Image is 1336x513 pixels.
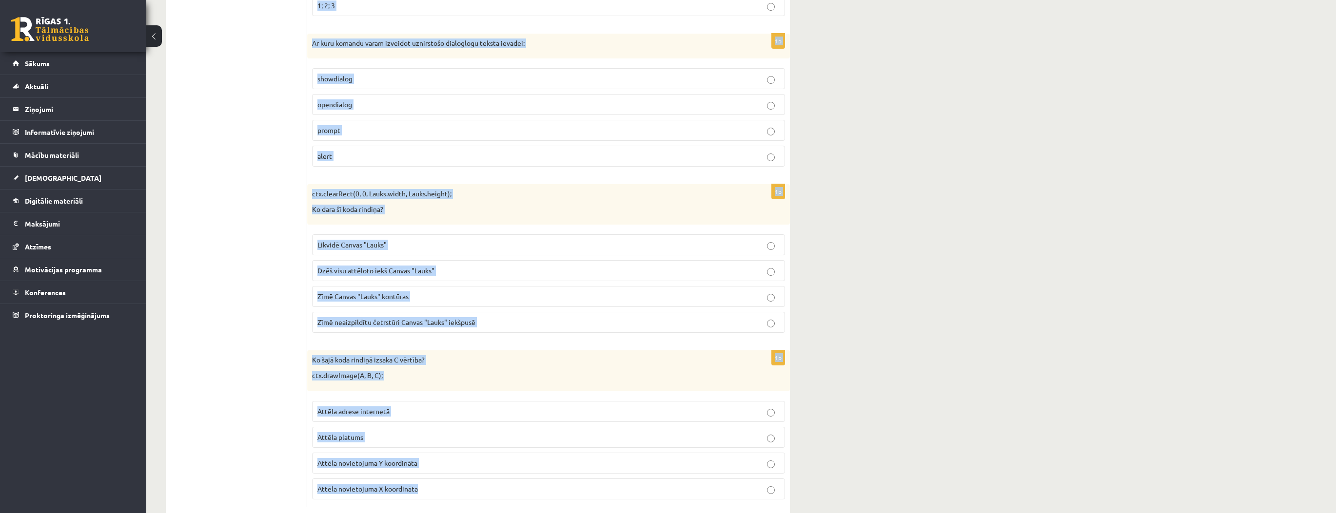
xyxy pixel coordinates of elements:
input: prompt [767,128,775,135]
span: Zīmē neaizpildītu četrstūri Canvas "Lauks" iekšpusē [317,318,475,326]
input: Attēla novietojuma X koordināta [767,486,775,494]
input: Likvidē Canvas "Lauks" [767,242,775,250]
a: Rīgas 1. Tālmācības vidusskola [11,17,89,41]
span: Proktoringa izmēģinājums [25,311,110,320]
a: Mācību materiāli [13,144,134,166]
p: ctx.clearRect(0, 0, Lauks.width, Lauks.height); [312,189,736,199]
input: opendialog [767,102,775,110]
input: 1; 2; 3 [767,3,775,11]
a: Digitālie materiāli [13,190,134,212]
p: Ko dara šī koda rindiņa? [312,205,736,214]
p: 1p [771,184,785,199]
input: showdialog [767,76,775,84]
legend: Maksājumi [25,212,134,235]
span: Likvidē Canvas "Lauks" [317,240,387,249]
span: opendialog [317,100,352,109]
input: Attēla adrese internetā [767,409,775,417]
span: Atzīmes [25,242,51,251]
legend: Informatīvie ziņojumi [25,121,134,143]
span: 1; 2; 3 [317,1,335,10]
span: Dzēš visu attēloto iekš Canvas "Lauks" [317,266,434,275]
input: alert [767,153,775,161]
p: 1p [771,350,785,365]
a: Atzīmes [13,235,134,258]
input: Attēla platums [767,435,775,442]
a: Ziņojumi [13,98,134,120]
span: Konferences [25,288,66,297]
span: prompt [317,126,340,134]
a: Konferences [13,281,134,304]
a: Informatīvie ziņojumi [13,121,134,143]
span: Digitālie materiāli [25,196,83,205]
a: [DEMOGRAPHIC_DATA] [13,167,134,189]
span: Attēla novietojuma X koordināta [317,484,418,493]
span: showdialog [317,74,353,83]
a: Maksājumi [13,212,134,235]
legend: Ziņojumi [25,98,134,120]
span: Sākums [25,59,50,68]
input: Zīmē Canvas "Lauks" kontūras [767,294,775,302]
span: Zīmē Canvas "Lauks" kontūras [317,292,409,301]
span: Motivācijas programma [25,265,102,274]
input: Attēla novietojuma Y koordināta [767,460,775,468]
a: Motivācijas programma [13,258,134,281]
p: Ar kuru komandu varam izveidot uznirstošo dialoglogu teksta ievadei: [312,38,736,48]
a: Proktoringa izmēģinājums [13,304,134,326]
p: ctx.drawImage(A, B, C); [312,371,736,380]
input: Zīmē neaizpildītu četrstūri Canvas "Lauks" iekšpusē [767,320,775,327]
p: Ko šajā koda rindiņā izsaka C vērtība? [312,355,736,365]
span: Attēla novietojuma Y koordināta [317,458,417,467]
span: Aktuāli [25,82,48,91]
a: Sākums [13,52,134,75]
input: Dzēš visu attēloto iekš Canvas "Lauks" [767,268,775,276]
span: [DEMOGRAPHIC_DATA] [25,173,101,182]
p: 1p [771,33,785,49]
span: Attēla platums [317,433,363,441]
span: Attēla adrese internetā [317,407,390,416]
span: Mācību materiāli [25,151,79,159]
span: alert [317,152,332,160]
a: Aktuāli [13,75,134,97]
